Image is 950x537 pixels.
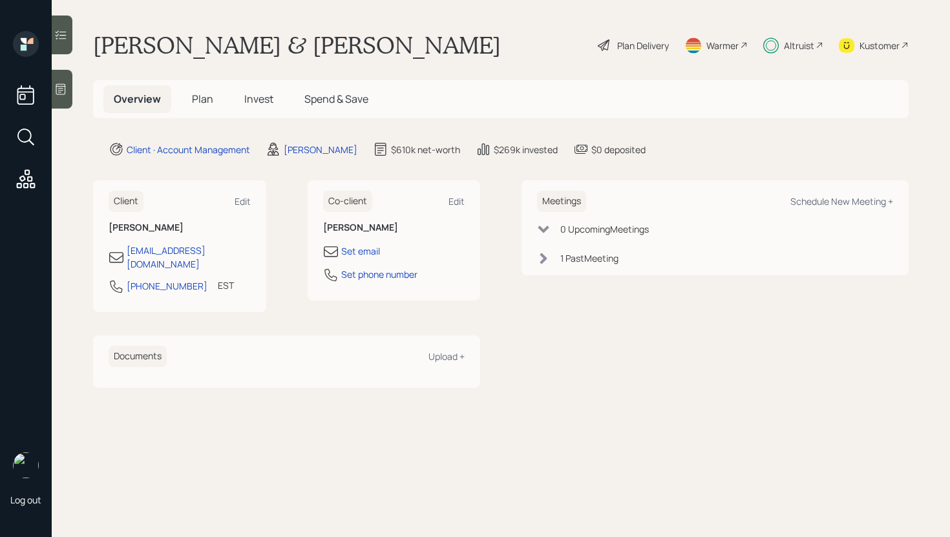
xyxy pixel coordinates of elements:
div: Upload + [428,350,465,363]
h1: [PERSON_NAME] & [PERSON_NAME] [93,31,501,59]
div: 0 Upcoming Meeting s [560,222,649,236]
h6: Documents [109,346,167,367]
div: Schedule New Meeting + [790,195,893,207]
div: [PHONE_NUMBER] [127,279,207,293]
span: Overview [114,92,161,106]
div: $610k net-worth [391,143,460,156]
div: [PERSON_NAME] [284,143,357,156]
img: retirable_logo.png [13,452,39,478]
div: Altruist [784,39,814,52]
h6: Co-client [323,191,372,212]
div: EST [218,279,234,292]
div: Set phone number [341,268,417,281]
div: $0 deposited [591,143,646,156]
div: $269k invested [494,143,558,156]
div: Edit [235,195,251,207]
span: Invest [244,92,273,106]
h6: [PERSON_NAME] [109,222,251,233]
div: Set email [341,244,380,258]
h6: Client [109,191,143,212]
div: Log out [10,494,41,506]
div: Kustomer [860,39,900,52]
div: 1 Past Meeting [560,251,618,265]
div: [EMAIL_ADDRESS][DOMAIN_NAME] [127,244,251,271]
div: Plan Delivery [617,39,669,52]
div: Client · Account Management [127,143,250,156]
h6: [PERSON_NAME] [323,222,465,233]
span: Plan [192,92,213,106]
div: Edit [449,195,465,207]
div: Warmer [706,39,739,52]
span: Spend & Save [304,92,368,106]
h6: Meetings [537,191,586,212]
